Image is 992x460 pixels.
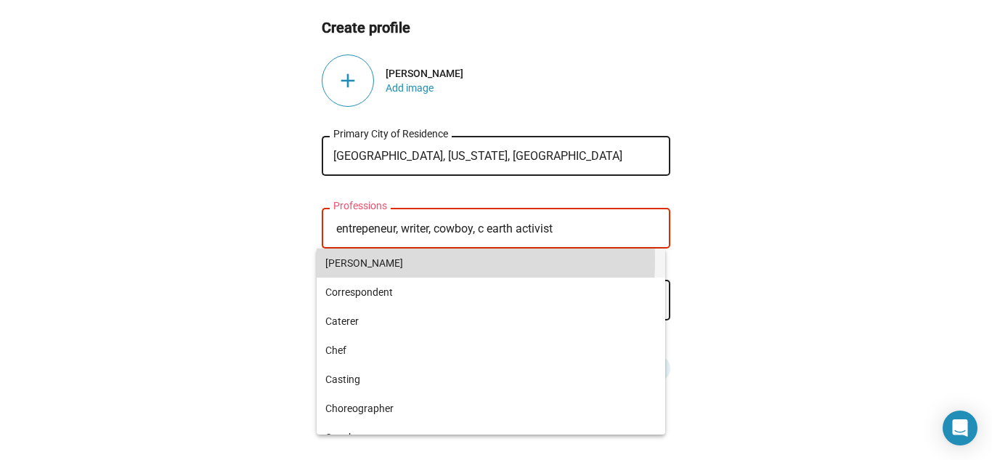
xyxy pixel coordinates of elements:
[325,249,656,278] span: [PERSON_NAME]
[322,18,670,38] h2: Create profile
[386,68,670,79] div: [PERSON_NAME]
[325,365,656,394] span: Casting
[325,394,656,423] span: Choreographer
[943,411,977,445] div: Open Intercom Messenger
[325,307,656,336] span: Caterer
[325,278,656,307] span: Correspondent
[386,82,434,94] button: Open Add Image Dialog
[325,423,656,452] span: Coach
[325,336,656,365] span: Chef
